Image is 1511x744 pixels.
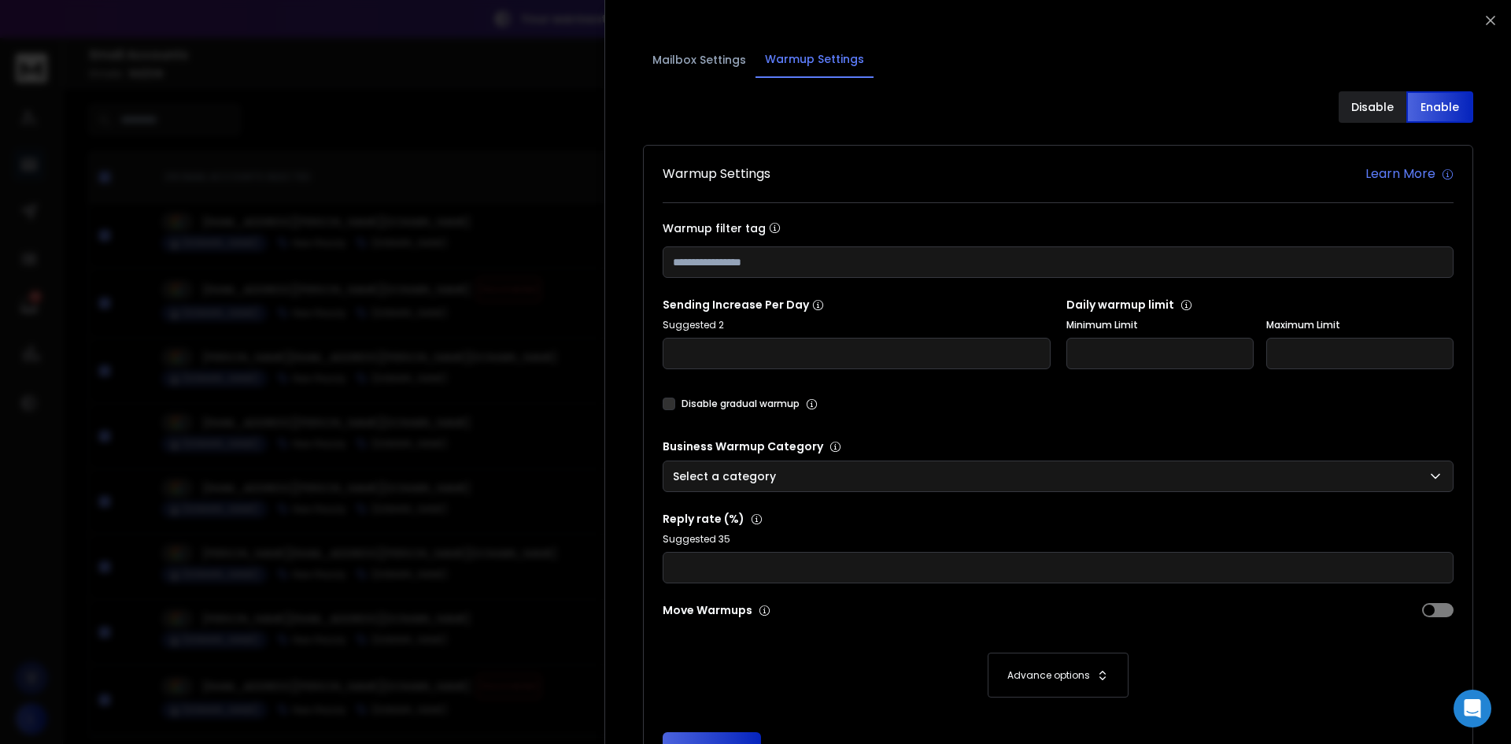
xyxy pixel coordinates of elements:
label: Disable gradual warmup [682,398,800,410]
button: Advance options [678,653,1438,698]
p: Select a category [673,468,782,484]
p: Suggested 2 [663,319,1051,331]
p: Daily warmup limit [1066,297,1454,313]
button: Disable [1339,91,1406,123]
p: Move Warmups [663,602,1054,618]
button: Mailbox Settings [643,43,755,77]
p: Reply rate (%) [663,511,1454,527]
p: Sending Increase Per Day [663,297,1051,313]
p: Advance options [1007,669,1090,682]
a: Learn More [1365,165,1454,183]
label: Warmup filter tag [663,222,1454,234]
p: Business Warmup Category [663,439,1454,454]
button: DisableEnable [1339,91,1473,123]
button: Enable [1406,91,1474,123]
button: Warmup Settings [755,42,874,78]
h1: Warmup Settings [663,165,770,183]
div: Open Intercom Messenger [1454,690,1491,727]
label: Minimum Limit [1066,319,1254,331]
p: Suggested 35 [663,533,1454,546]
label: Maximum Limit [1266,319,1454,331]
